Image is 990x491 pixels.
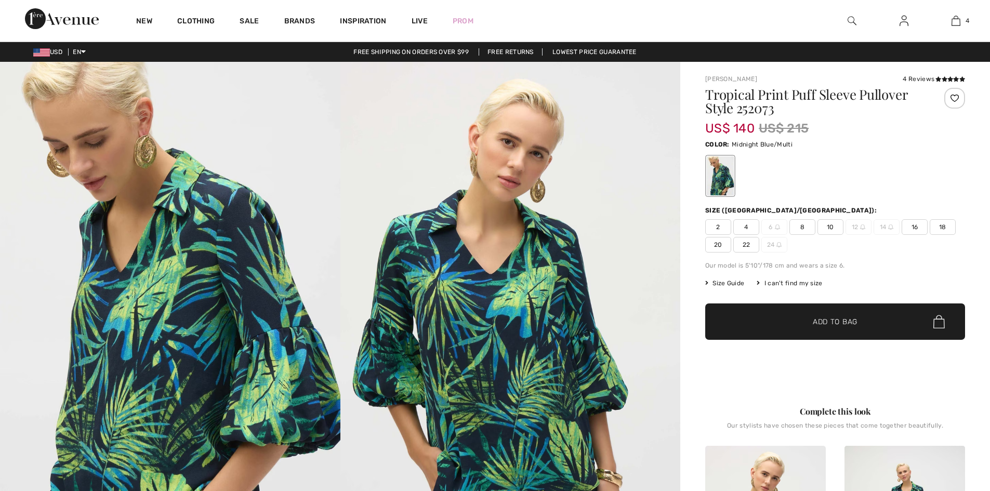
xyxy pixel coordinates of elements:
[705,111,755,136] span: US$ 140
[891,15,917,28] a: Sign In
[775,224,780,230] img: ring-m.svg
[479,48,543,56] a: Free Returns
[33,48,50,57] img: US Dollar
[860,224,865,230] img: ring-m.svg
[707,156,734,195] div: Midnight Blue/Multi
[761,219,787,235] span: 6
[789,219,815,235] span: 8
[705,261,965,270] div: Our model is 5'10"/178 cm and wears a size 6.
[177,17,215,28] a: Clothing
[732,141,793,148] span: Midnight Blue/Multi
[705,141,730,148] span: Color:
[888,224,893,230] img: ring-m.svg
[902,219,928,235] span: 16
[848,15,856,27] img: search the website
[966,16,969,25] span: 4
[705,88,922,115] h1: Tropical Print Puff Sleeve Pullover Style 252073
[705,303,965,340] button: Add to Bag
[33,48,67,56] span: USD
[705,405,965,418] div: Complete this look
[705,219,731,235] span: 2
[874,219,900,235] span: 14
[900,15,908,27] img: My Info
[761,237,787,253] span: 24
[453,16,473,26] a: Prom
[930,219,956,235] span: 18
[240,17,259,28] a: Sale
[412,16,428,26] a: Live
[284,17,315,28] a: Brands
[933,315,945,328] img: Bag.svg
[733,237,759,253] span: 22
[544,48,645,56] a: Lowest Price Guarantee
[817,219,843,235] span: 10
[73,48,86,56] span: EN
[705,75,757,83] a: [PERSON_NAME]
[846,219,872,235] span: 12
[25,8,99,29] img: 1ère Avenue
[952,15,960,27] img: My Bag
[340,17,386,28] span: Inspiration
[136,17,152,28] a: New
[705,237,731,253] span: 20
[705,278,744,288] span: Size Guide
[813,316,857,327] span: Add to Bag
[759,119,809,138] span: US$ 215
[903,74,965,84] div: 4 Reviews
[345,48,477,56] a: Free shipping on orders over $99
[776,242,782,247] img: ring-m.svg
[757,278,822,288] div: I can't find my size
[705,206,879,215] div: Size ([GEOGRAPHIC_DATA]/[GEOGRAPHIC_DATA]):
[705,422,965,437] div: Our stylists have chosen these pieces that come together beautifully.
[733,219,759,235] span: 4
[930,15,981,27] a: 4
